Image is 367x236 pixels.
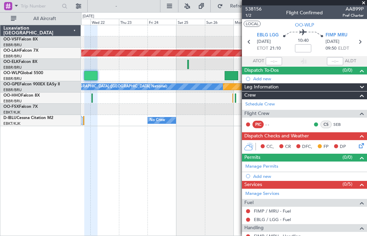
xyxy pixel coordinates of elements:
span: (0/5) [343,181,352,188]
span: (0/0) [343,67,352,74]
div: No Crew [150,115,165,125]
a: OO-WLPGlobal 5500 [3,71,43,75]
span: 538156 [245,5,262,13]
div: Fri 24 [147,19,176,25]
div: Thu 23 [119,19,147,25]
a: Manage Permits [245,163,278,170]
span: (0/0) [343,154,352,161]
button: All Aircraft [7,13,74,24]
a: SEB [333,121,349,128]
div: PIC [252,121,264,128]
a: OO-LAHFalcon 7X [3,49,38,53]
span: OO-HHO [3,94,21,98]
button: Refresh [214,1,255,12]
span: OO-LAH [3,49,20,53]
span: AAB99P [343,5,364,13]
a: OO-ELKFalcon 8X [3,60,37,64]
div: No Crew [GEOGRAPHIC_DATA] ([GEOGRAPHIC_DATA] National) [53,82,167,92]
div: Sat 25 [176,19,205,25]
a: EBKT/KJK [3,110,20,115]
a: Schedule Crew [245,101,275,108]
span: ETOT [257,45,268,52]
span: OO-FSX [3,105,19,109]
div: - - [265,121,281,128]
span: Permits [244,154,260,162]
input: Trip Number [21,1,60,11]
span: 21:10 [270,45,281,52]
span: [DATE] [257,38,271,45]
span: DP [340,144,346,150]
div: [DATE] [83,14,94,19]
span: ALDT [345,58,356,65]
div: Sun 26 [205,19,233,25]
a: EBBR/BRU [3,76,22,81]
a: D-IBLUCessna Citation M2 [3,116,53,120]
a: Manage Services [245,190,279,197]
span: ELDT [338,45,349,52]
span: 10:40 [298,37,309,44]
span: OO-WLP [295,21,314,29]
a: EBBR/BRU [3,99,22,104]
a: EBBR/BRU [3,54,22,59]
a: EBBR/BRU [3,43,22,48]
div: Flight Confirmed [286,9,323,16]
span: OO-GPE [3,82,19,86]
a: OO-GPEFalcon 900EX EASy II [3,82,60,86]
span: EBLG LGG [257,32,279,39]
div: Add new [253,76,364,82]
div: Mon 27 [233,19,262,25]
span: Handling [244,224,264,232]
div: Wed 22 [90,19,119,25]
a: EBBR/BRU [3,87,22,92]
span: FIMP MRU [326,32,347,39]
div: Add new [253,173,364,179]
span: Fuel [244,199,254,207]
span: All Aircraft [18,16,72,21]
span: [DATE] [326,38,339,45]
a: FIMP / MRU - Fuel [254,208,291,214]
input: --:-- [266,57,282,65]
span: Pref Charter [343,13,364,18]
span: Refresh [224,4,253,9]
span: OO-ELK [3,60,19,64]
span: Dispatch To-Dos [244,67,279,74]
a: EBLG / LGG - Fuel [254,217,291,222]
span: CR [285,144,291,150]
span: FP [324,144,329,150]
span: DFC, [302,144,312,150]
button: LOCAL [244,21,261,27]
span: OO-WLP [3,71,20,75]
a: OO-VSFFalcon 8X [3,37,38,41]
span: 1/2 [245,13,262,18]
span: Crew [244,91,256,99]
span: Dispatch Checks and Weather [244,132,309,140]
span: ATOT [253,58,264,65]
div: CS [320,121,332,128]
a: EBBR/BRU [3,65,22,70]
span: 09:50 [326,45,336,52]
span: Flight Crew [244,110,269,118]
span: Leg Information [244,83,279,91]
span: Services [244,181,262,189]
span: D-IBLU [3,116,17,120]
a: EBKT/KJK [3,121,20,126]
span: CC, [266,144,274,150]
a: OO-HHOFalcon 8X [3,94,40,98]
a: OO-FSXFalcon 7X [3,105,38,109]
span: OO-VSF [3,37,19,41]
